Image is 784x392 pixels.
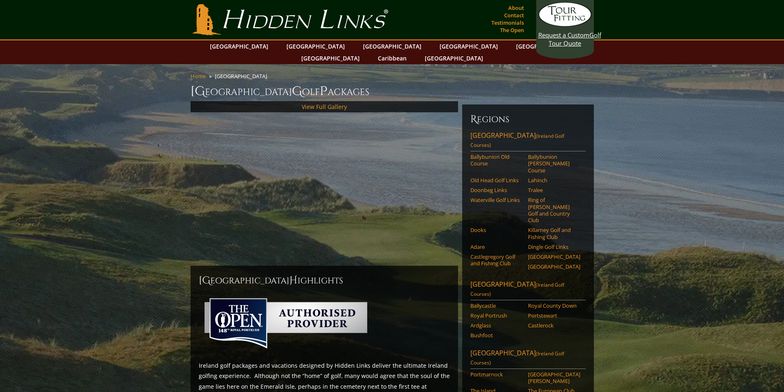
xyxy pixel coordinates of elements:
a: [GEOGRAPHIC_DATA] [528,263,580,270]
a: The Open [498,24,526,36]
a: [GEOGRAPHIC_DATA] [512,40,579,52]
span: Request a Custom [538,31,589,39]
a: [GEOGRAPHIC_DATA](Ireland Golf Courses) [470,348,586,369]
a: [GEOGRAPHIC_DATA] [528,253,580,260]
li: [GEOGRAPHIC_DATA] [215,72,270,80]
a: About [506,2,526,14]
a: Lahinch [528,177,580,183]
a: Testimonials [489,17,526,28]
a: Dooks [470,227,523,233]
a: Contact [502,9,526,21]
a: [GEOGRAPHIC_DATA](Ireland Golf Courses) [470,280,586,300]
a: Caribbean [374,52,411,64]
a: Ballybunion Old Course [470,153,523,167]
a: Old Head Golf Links [470,177,523,183]
a: [GEOGRAPHIC_DATA] [421,52,487,64]
span: H [289,274,298,287]
a: [GEOGRAPHIC_DATA](Ireland Golf Courses) [470,131,586,151]
a: [GEOGRAPHIC_DATA] [359,40,426,52]
span: (Ireland Golf Courses) [470,132,564,148]
a: Tralee [528,187,580,193]
a: Ballycastle [470,302,523,309]
a: [GEOGRAPHIC_DATA] [206,40,272,52]
a: Portmarnock [470,371,523,378]
a: Adare [470,244,523,250]
h2: [GEOGRAPHIC_DATA] ighlights [199,274,450,287]
a: Dingle Golf Links [528,244,580,250]
a: [GEOGRAPHIC_DATA] [282,40,349,52]
span: G [292,83,302,100]
a: Home [191,72,206,80]
span: P [320,83,328,100]
a: [GEOGRAPHIC_DATA] [435,40,502,52]
a: Killarney Golf and Fishing Club [528,227,580,240]
a: Castlerock [528,322,580,329]
a: Royal Portrush [470,312,523,319]
h6: Regions [470,113,586,126]
span: (Ireland Golf Courses) [470,281,564,297]
a: [GEOGRAPHIC_DATA][PERSON_NAME] [528,371,580,385]
h1: [GEOGRAPHIC_DATA] olf ackages [191,83,594,100]
a: Bushfoot [470,332,523,339]
a: Portstewart [528,312,580,319]
a: Royal County Down [528,302,580,309]
a: Request a CustomGolf Tour Quote [538,2,592,47]
a: Ring of [PERSON_NAME] Golf and Country Club [528,197,580,223]
a: Doonbeg Links [470,187,523,193]
a: View Full Gallery [302,103,347,111]
a: [GEOGRAPHIC_DATA] [297,52,364,64]
a: Ballybunion [PERSON_NAME] Course [528,153,580,174]
a: Waterville Golf Links [470,197,523,203]
a: Castlegregory Golf and Fishing Club [470,253,523,267]
a: Ardglass [470,322,523,329]
span: (Ireland Golf Courses) [470,350,564,366]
